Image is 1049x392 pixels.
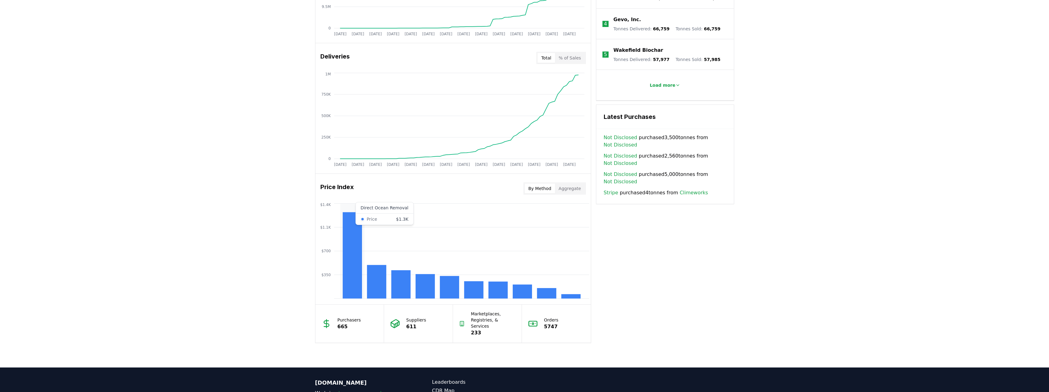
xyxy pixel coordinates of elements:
[404,162,417,167] tspan: [DATE]
[457,162,470,167] tspan: [DATE]
[563,32,575,36] tspan: [DATE]
[369,162,382,167] tspan: [DATE]
[555,53,585,63] button: % of Sales
[704,26,720,31] span: 66,759
[328,157,331,161] tspan: 0
[604,171,726,185] span: purchased 5,000 tonnes from
[475,162,488,167] tspan: [DATE]
[545,162,558,167] tspan: [DATE]
[322,5,330,9] tspan: 9.5M
[563,162,575,167] tspan: [DATE]
[352,32,364,36] tspan: [DATE]
[338,323,361,330] p: 665
[528,162,540,167] tspan: [DATE]
[676,26,720,32] p: Tonnes Sold :
[320,182,354,195] h3: Price Index
[471,329,516,337] p: 233
[555,184,585,193] button: Aggregate
[604,178,637,185] a: Not Disclosed
[422,32,435,36] tspan: [DATE]
[338,317,361,323] p: Purchasers
[406,317,426,323] p: Suppliers
[604,134,726,149] span: purchased 3,500 tonnes from
[404,32,417,36] tspan: [DATE]
[613,47,663,54] a: Wakefield Biochar
[645,79,685,91] button: Load more
[604,160,637,167] a: Not Disclosed
[440,32,452,36] tspan: [DATE]
[545,32,558,36] tspan: [DATE]
[334,162,346,167] tspan: [DATE]
[321,114,331,118] tspan: 500K
[604,112,726,121] h3: Latest Purchases
[510,32,523,36] tspan: [DATE]
[604,171,637,178] a: Not Disclosed
[457,32,470,36] tspan: [DATE]
[613,56,670,63] p: Tonnes Delivered :
[387,162,399,167] tspan: [DATE]
[528,32,540,36] tspan: [DATE]
[604,152,726,167] span: purchased 2,560 tonnes from
[321,92,331,97] tspan: 750K
[538,53,555,63] button: Total
[387,32,399,36] tspan: [DATE]
[315,379,408,387] p: [DOMAIN_NAME]
[525,184,555,193] button: By Method
[320,52,350,64] h3: Deliveries
[440,162,452,167] tspan: [DATE]
[650,82,675,88] p: Load more
[680,189,708,196] a: Climeworks
[613,26,670,32] p: Tonnes Delivered :
[604,134,637,141] a: Not Disclosed
[432,379,525,386] a: Leaderboards
[510,162,523,167] tspan: [DATE]
[325,72,331,76] tspan: 1M
[653,26,670,31] span: 66,759
[321,273,331,277] tspan: $350
[321,249,331,253] tspan: $700
[604,20,607,28] p: 4
[321,135,331,139] tspan: 250K
[604,141,637,149] a: Not Disclosed
[544,323,558,330] p: 5747
[604,152,637,160] a: Not Disclosed
[406,323,426,330] p: 611
[334,32,346,36] tspan: [DATE]
[320,225,331,230] tspan: $1.1K
[544,317,558,323] p: Orders
[604,189,708,196] span: purchased 4 tonnes from
[613,16,641,23] a: Gevo, Inc.
[653,57,670,62] span: 57,977
[676,56,720,63] p: Tonnes Sold :
[492,32,505,36] tspan: [DATE]
[475,32,488,36] tspan: [DATE]
[369,32,382,36] tspan: [DATE]
[422,162,435,167] tspan: [DATE]
[604,51,607,58] p: 5
[492,162,505,167] tspan: [DATE]
[352,162,364,167] tspan: [DATE]
[604,189,618,196] a: Stripe
[704,57,720,62] span: 57,985
[320,203,331,207] tspan: $1.4K
[328,26,331,30] tspan: 0
[471,311,516,329] p: Marketplaces, Registries, & Services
